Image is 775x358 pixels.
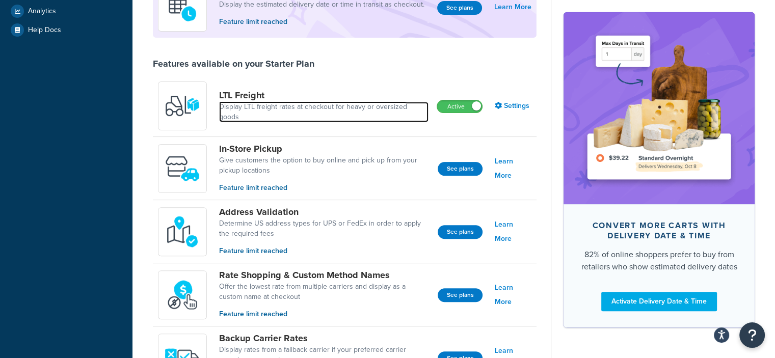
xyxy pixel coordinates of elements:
button: See plans [438,288,483,302]
a: Learn More [495,154,531,183]
p: Feature limit reached [219,309,430,320]
a: Rate Shopping & Custom Method Names [219,269,430,281]
a: Activate Delivery Date & Time [601,291,717,311]
div: Features available on your Starter Plan [153,58,314,69]
button: See plans [438,162,483,176]
span: Help Docs [28,26,61,35]
a: Give customers the option to buy online and pick up from your pickup locations [219,155,430,176]
a: Offer the lowest rate from multiple carriers and display as a custom name at checkout [219,282,430,302]
div: 82% of online shoppers prefer to buy from retailers who show estimated delivery dates [580,248,738,272]
p: Feature limit reached [219,245,430,257]
a: LTL Freight [219,90,429,101]
a: Analytics [8,2,125,20]
label: Active [437,100,482,113]
img: kIG8fy0lQAAAABJRU5ErkJggg== [165,214,200,250]
p: Feature limit reached [219,16,424,27]
img: icon-duo-feat-rate-shopping-ecdd8bed.png [165,277,200,313]
img: feature-image-ddt-36eae7f7280da8017bfb280eaccd9c446f90b1fe08728e4019434db127062ab4.png [579,27,739,188]
a: Address Validation [219,206,430,217]
a: Backup Carrier Rates [219,333,430,344]
button: Open Resource Center [739,322,765,348]
a: Learn More [495,281,531,309]
div: Convert more carts with delivery date & time [580,220,738,240]
a: Settings [495,99,531,113]
a: Display LTL freight rates at checkout for heavy or oversized goods [219,102,429,122]
button: See plans [438,225,483,239]
p: Feature limit reached [219,182,430,194]
img: y79ZsPf0fXUFUhFXDzUgf+ktZg5F2+ohG75+v3d2s1D9TjoU8PiyCIluIjV41seZevKCRuEjTPPOKHJsQcmKCXGdfprl3L4q7... [165,88,200,124]
a: In-Store Pickup [219,143,430,154]
button: See plans [437,1,482,15]
img: wfgcfpwTIucLEAAAAASUVORK5CYII= [165,151,200,186]
a: Determine US address types for UPS or FedEx in order to apply the required fees [219,218,430,239]
span: Analytics [28,7,56,16]
a: Help Docs [8,21,125,39]
a: Learn More [495,217,531,246]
